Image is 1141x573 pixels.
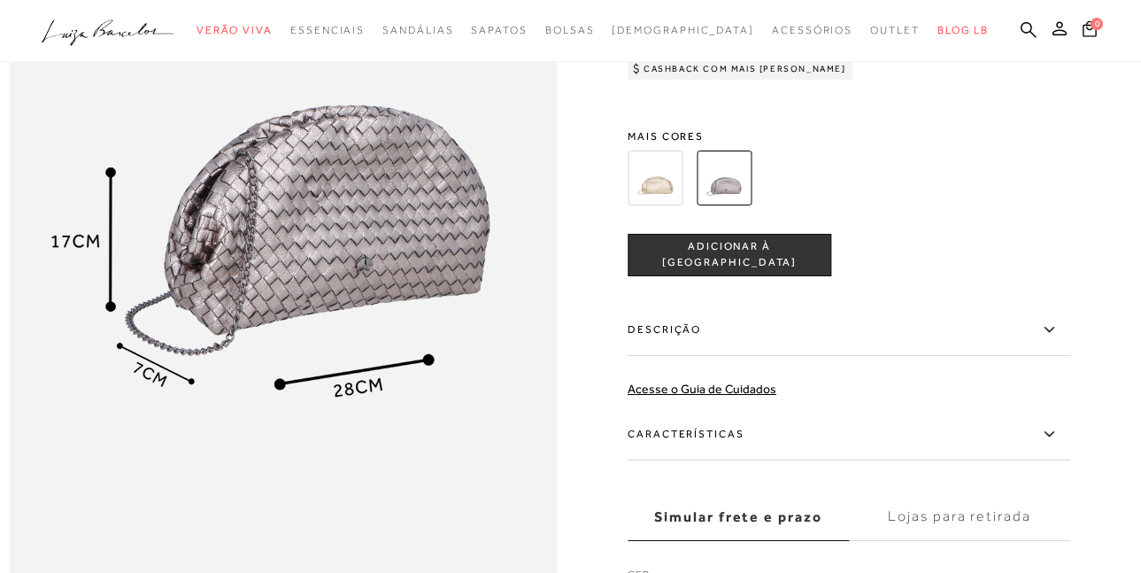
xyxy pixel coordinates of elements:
[628,492,849,540] label: Simular frete e prazo
[612,24,754,36] span: [DEMOGRAPHIC_DATA]
[290,14,365,47] a: categoryNavScreenReaderText
[545,24,595,36] span: Bolsas
[1091,18,1103,30] span: 0
[197,24,273,36] span: Verão Viva
[628,304,1070,355] label: Descrição
[1077,19,1102,43] button: 0
[937,24,989,36] span: BLOG LB
[697,150,752,205] img: BOLSA TRANSVERSAL PEQUENA METALIZADA TITÂNIO MATELASSÊ E SÍMBOLO CALIANDRA
[382,14,453,47] a: categoryNavScreenReaderText
[382,24,453,36] span: Sandálias
[870,24,920,36] span: Outlet
[471,14,527,47] a: categoryNavScreenReaderText
[870,14,920,47] a: categoryNavScreenReaderText
[197,14,273,47] a: categoryNavScreenReaderText
[628,233,831,275] button: ADICIONAR À [GEOGRAPHIC_DATA]
[849,492,1070,540] label: Lojas para retirada
[628,150,682,205] img: BOLSA TRANSVERSAL PEQUENA METALIZADA OURO MATELASSÊ E SÍMBOLO CALIANDRA
[628,408,1070,460] label: Características
[290,24,365,36] span: Essenciais
[628,58,853,79] div: Cashback com Mais [PERSON_NAME]
[772,14,852,47] a: categoryNavScreenReaderText
[937,14,989,47] a: BLOG LB
[628,381,776,395] a: Acesse o Guia de Cuidados
[628,239,830,270] span: ADICIONAR À [GEOGRAPHIC_DATA]
[612,14,754,47] a: noSubCategoriesText
[628,130,1070,141] span: Mais cores
[471,24,527,36] span: Sapatos
[772,24,852,36] span: Acessórios
[545,14,595,47] a: categoryNavScreenReaderText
